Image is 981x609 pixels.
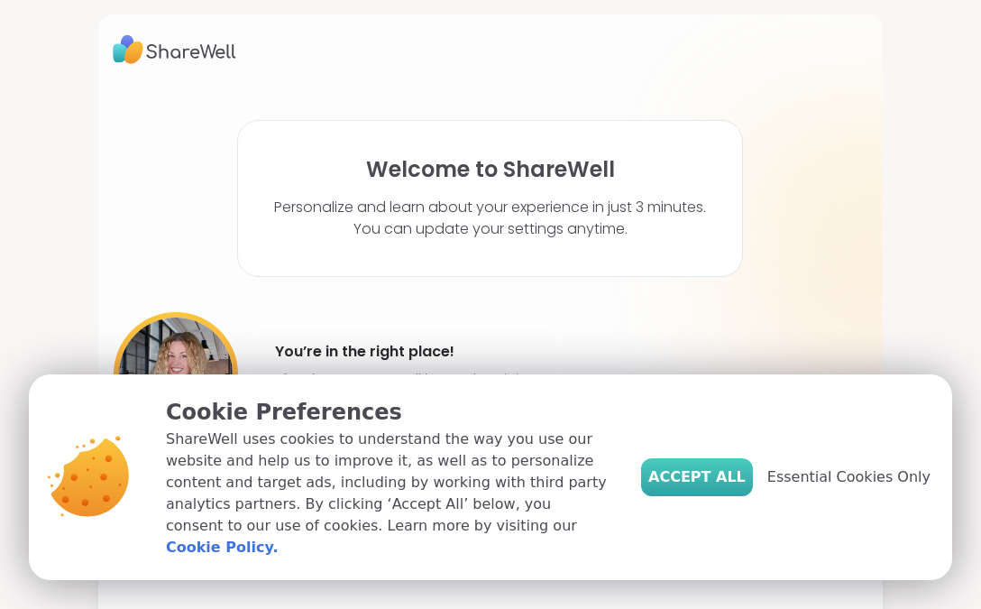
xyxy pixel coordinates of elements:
h4: You’re in the right place! [275,337,535,366]
button: Accept All [641,458,753,496]
p: Personalize and learn about your experience in just 3 minutes. You can update your settings anytime. [274,197,706,240]
p: Cookie Preferences [166,396,612,429]
p: ShareWell uses cookies to understand the way you use our website and help us to improve it, as we... [166,429,612,558]
img: ShareWell Logo [113,29,236,70]
span: Essential Cookies Only [767,466,931,488]
span: Accept All [648,466,746,488]
h1: Welcome to ShareWell [366,157,615,182]
img: User image [114,312,238,437]
p: After these steps, you’ll be ready to join your first support session. [275,372,535,401]
a: Cookie Policy. [166,537,278,558]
